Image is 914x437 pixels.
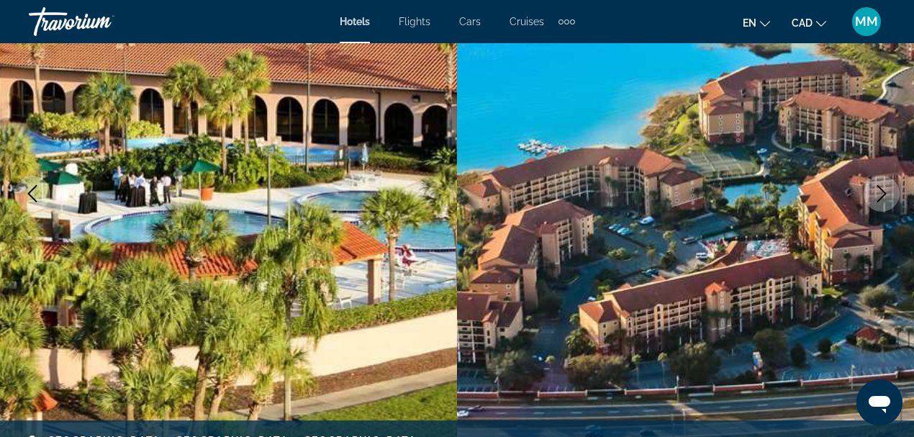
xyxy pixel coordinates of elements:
a: Travorium [29,3,173,40]
span: en [743,17,756,29]
iframe: Bouton de lancement de la fenêtre de messagerie [856,379,902,425]
button: User Menu [848,6,885,37]
button: Previous image [14,176,50,212]
a: Cars [459,16,481,27]
a: Hotels [340,16,370,27]
a: Flights [399,16,430,27]
span: MM [855,14,878,29]
button: Change language [743,12,770,33]
button: Extra navigation items [558,10,575,33]
button: Next image [864,176,900,212]
span: CAD [792,17,813,29]
a: Cruises [510,16,544,27]
button: Change currency [792,12,826,33]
